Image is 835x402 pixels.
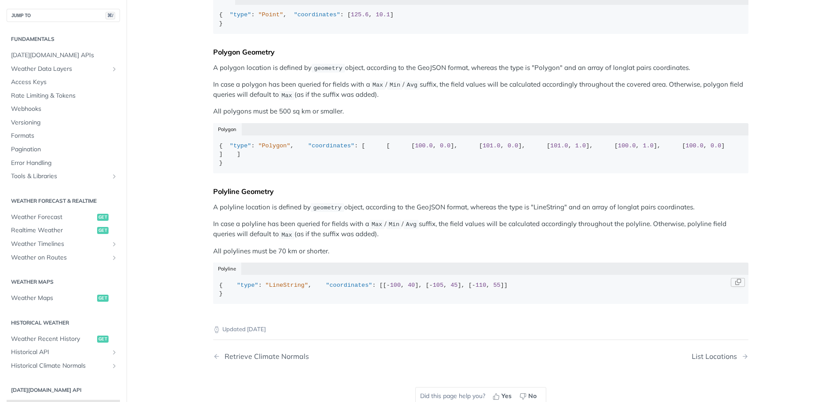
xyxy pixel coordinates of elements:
[508,143,518,149] span: 0.0
[111,254,118,261] button: Show subpages for Weather on Routes
[575,143,586,149] span: 1.0
[308,143,354,149] span: "coordinates"
[213,219,748,240] p: In case a polyline has been queried for fields with a / / suffix, the field values will be calcul...
[501,391,512,401] span: Yes
[692,352,741,361] div: List Locations
[281,231,292,238] span: Max
[7,386,120,394] h2: [DATE][DOMAIN_NAME] API
[258,11,283,18] span: "Point"
[11,294,95,303] span: Weather Maps
[11,51,118,60] span: [DATE][DOMAIN_NAME] APIs
[326,282,372,289] span: "coordinates"
[472,282,476,289] span: -
[11,240,109,249] span: Weather Timelines
[7,251,120,264] a: Weather on RoutesShow subpages for Weather on Routes
[7,359,120,373] a: Historical Climate NormalsShow subpages for Historical Climate Normals
[7,170,120,183] a: Tools & LibrariesShow subpages for Tools & Libraries
[440,143,450,149] span: 0.0
[230,11,251,18] span: "type"
[550,143,568,149] span: 101.0
[7,278,120,286] h2: Weather Maps
[213,246,748,256] p: All polylines must be 70 km or shorter.
[618,143,636,149] span: 100.0
[213,48,748,56] div: Polygon Geometry
[11,159,118,168] span: Error Handling
[7,143,120,156] a: Pagination
[7,238,120,251] a: Weather TimelinesShow subpages for Weather Timelines
[111,241,118,248] button: Show subpages for Weather Timelines
[7,319,120,327] h2: Historical Weather
[97,336,109,343] span: get
[111,362,118,369] button: Show subpages for Historical Climate Normals
[390,282,400,289] span: 100
[371,221,382,228] span: Max
[237,282,258,289] span: "type"
[406,221,417,228] span: Avg
[643,143,653,149] span: 1.0
[7,35,120,43] h2: Fundamentals
[7,197,120,205] h2: Weather Forecast & realtime
[528,391,537,401] span: No
[213,325,748,334] p: Updated [DATE]
[213,63,748,73] p: A polygon location is defined by object, according to the GeoJSON format, whereas the type is "Po...
[372,82,383,88] span: Max
[11,253,109,262] span: Weather on Routes
[11,118,118,127] span: Versioning
[450,282,457,289] span: 45
[213,352,443,361] a: Previous Page: Retrieve Climate Normals
[265,282,308,289] span: "LineString"
[213,80,748,100] p: In case a polygon has been queried for fields with a / / suffix, the field values will be calcula...
[494,282,501,289] span: 55
[7,346,120,359] a: Historical APIShow subpages for Historical API
[7,157,120,170] a: Error Handling
[7,9,120,22] button: JUMP TO⌘/
[97,227,109,234] span: get
[281,92,292,99] span: Max
[7,211,120,224] a: Weather Forecastget
[376,11,390,18] span: 10.1
[7,292,120,305] a: Weather Mapsget
[11,145,118,154] span: Pagination
[7,102,120,116] a: Webhooks
[7,224,120,237] a: Realtime Weatherget
[686,143,704,149] span: 100.0
[213,187,748,196] div: Polyline Geometry
[11,213,95,222] span: Weather Forecast
[111,349,118,356] button: Show subpages for Historical API
[7,116,120,129] a: Versioning
[7,49,120,62] a: [DATE][DOMAIN_NAME] APIs
[11,335,95,344] span: Weather Recent History
[731,278,745,287] button: Copy Code
[111,66,118,73] button: Show subpages for Weather Data Layers
[692,352,748,361] a: Next Page: List Locations
[314,65,342,72] span: geometry
[7,89,120,102] a: Rate Limiting & Tokens
[220,352,309,361] div: Retrieve Climate Normals
[219,11,743,28] div: { : , : [ , ] }
[7,129,120,143] a: Formats
[11,91,118,100] span: Rate Limiting & Tokens
[11,78,118,87] span: Access Keys
[258,143,290,149] span: "Polygon"
[11,362,109,370] span: Historical Climate Normals
[7,333,120,346] a: Weather Recent Historyget
[408,282,415,289] span: 40
[429,282,433,289] span: -
[97,295,109,302] span: get
[111,173,118,180] button: Show subpages for Tools & Libraries
[313,205,341,211] span: geometry
[213,344,748,369] nav: Pagination Controls
[97,214,109,221] span: get
[213,106,748,117] p: All polygons must be 500 sq km or smaller.
[230,143,251,149] span: "type"
[386,282,390,289] span: -
[7,62,120,76] a: Weather Data LayersShow subpages for Weather Data Layers
[433,282,443,289] span: 105
[11,348,109,357] span: Historical API
[351,11,369,18] span: 125.6
[219,281,743,298] div: { : , : [[ , ], [ , ], [ , ]] }
[11,172,109,181] span: Tools & Libraries
[415,143,433,149] span: 100.0
[476,282,486,289] span: 110
[219,142,743,168] div: { : , : [ [ [ , ], [ , ], [ , ], [ , ], [ , ] ] ] }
